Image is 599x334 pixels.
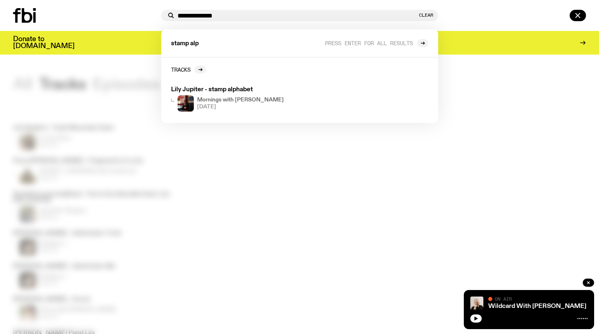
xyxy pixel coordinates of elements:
a: Lily Jupiter - stamp alphabetMornings with [PERSON_NAME][DATE] [168,83,324,115]
span: Press enter for all results [325,40,413,46]
h3: Lily Jupiter - stamp alphabet [171,87,321,93]
h4: Mornings with [PERSON_NAME] [197,97,284,103]
img: Stuart is smiling charmingly, wearing a black t-shirt against a stark white background. [470,297,483,310]
span: [DATE] [197,104,284,110]
span: stamp alp [171,41,199,47]
button: Clear [419,13,433,18]
h3: Donate to [DOMAIN_NAME] [13,36,75,50]
a: Wildcard With [PERSON_NAME] [488,303,586,310]
span: On Air [495,296,512,301]
a: Press enter for all results [325,39,428,47]
h2: Tracks [171,66,191,73]
a: Tracks [171,66,206,74]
